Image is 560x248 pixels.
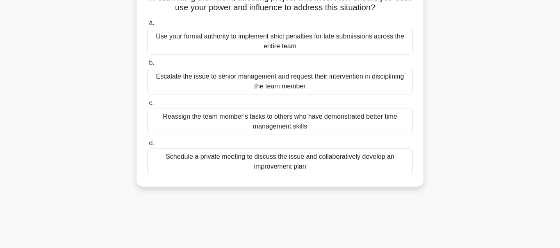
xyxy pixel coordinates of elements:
[149,99,154,106] span: c.
[149,59,154,66] span: b.
[149,19,154,26] span: a.
[147,108,413,135] div: Reassign the team member's tasks to others who have demonstrated better time management skills
[147,28,413,55] div: Use your formal authority to implement strict penalties for late submissions across the entire team
[147,68,413,95] div: Escalate the issue to senior management and request their intervention in disciplining the team m...
[147,148,413,175] div: Schedule a private meeting to discuss the issue and collaboratively develop an improvement plan
[149,140,154,147] span: d.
